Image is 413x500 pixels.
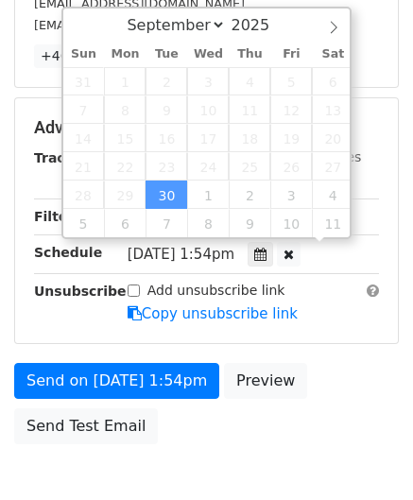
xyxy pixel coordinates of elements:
[63,209,105,237] span: October 5, 2025
[187,209,229,237] span: October 8, 2025
[34,150,97,165] strong: Tracking
[270,48,312,60] span: Fri
[312,95,353,124] span: September 13, 2025
[318,409,413,500] iframe: Chat Widget
[34,245,102,260] strong: Schedule
[104,152,146,181] span: September 22, 2025
[312,152,353,181] span: September 27, 2025
[312,124,353,152] span: September 20, 2025
[104,48,146,60] span: Mon
[104,95,146,124] span: September 8, 2025
[312,181,353,209] span: October 4, 2025
[63,95,105,124] span: September 7, 2025
[312,209,353,237] span: October 11, 2025
[187,152,229,181] span: September 24, 2025
[63,48,105,60] span: Sun
[187,95,229,124] span: September 10, 2025
[146,209,187,237] span: October 7, 2025
[146,124,187,152] span: September 16, 2025
[229,209,270,237] span: October 9, 2025
[34,284,127,299] strong: Unsubscribe
[128,246,234,263] span: [DATE] 1:54pm
[34,18,245,32] small: [EMAIL_ADDRESS][DOMAIN_NAME]
[63,152,105,181] span: September 21, 2025
[187,124,229,152] span: September 17, 2025
[270,95,312,124] span: September 12, 2025
[187,181,229,209] span: October 1, 2025
[104,67,146,95] span: September 1, 2025
[312,67,353,95] span: September 6, 2025
[229,124,270,152] span: September 18, 2025
[146,95,187,124] span: September 9, 2025
[224,363,307,399] a: Preview
[229,181,270,209] span: October 2, 2025
[312,48,353,60] span: Sat
[104,124,146,152] span: September 15, 2025
[187,67,229,95] span: September 3, 2025
[270,152,312,181] span: September 26, 2025
[14,408,158,444] a: Send Test Email
[104,181,146,209] span: September 29, 2025
[146,152,187,181] span: September 23, 2025
[63,67,105,95] span: August 31, 2025
[104,209,146,237] span: October 6, 2025
[270,124,312,152] span: September 19, 2025
[229,48,270,60] span: Thu
[34,44,113,68] a: +46 more
[270,181,312,209] span: October 3, 2025
[63,124,105,152] span: September 14, 2025
[14,363,219,399] a: Send on [DATE] 1:54pm
[187,48,229,60] span: Wed
[146,48,187,60] span: Tue
[34,209,82,224] strong: Filters
[63,181,105,209] span: September 28, 2025
[34,117,379,138] h5: Advanced
[229,67,270,95] span: September 4, 2025
[146,181,187,209] span: September 30, 2025
[147,281,285,301] label: Add unsubscribe link
[128,305,298,322] a: Copy unsubscribe link
[270,67,312,95] span: September 5, 2025
[146,67,187,95] span: September 2, 2025
[229,152,270,181] span: September 25, 2025
[229,95,270,124] span: September 11, 2025
[270,209,312,237] span: October 10, 2025
[226,16,294,34] input: Year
